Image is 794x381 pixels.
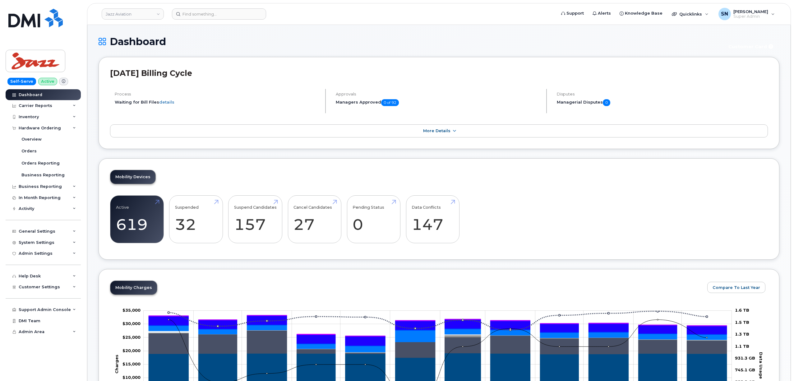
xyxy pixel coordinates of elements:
[723,41,779,52] button: Customer Card
[381,99,399,106] span: 0 of 92
[122,348,141,353] tspan: $20,000
[149,315,727,337] g: PST
[336,92,541,96] h4: Approvals
[110,68,768,78] h2: [DATE] Billing Cycle
[99,36,720,47] h1: Dashboard
[115,99,320,105] li: Waiting for Bill Files
[159,100,174,105] a: details
[735,320,749,325] tspan: 1.5 TB
[557,99,768,106] h5: Managerial Disputes
[122,308,141,313] g: $0
[122,375,141,380] tspan: $10,000
[603,99,610,106] span: 0
[114,355,119,374] tspan: Charges
[122,308,141,313] tspan: $35,000
[293,199,335,240] a: Cancel Candidates 27
[122,375,141,380] g: $0
[122,361,141,366] g: $0
[175,199,217,240] a: Suspended 32
[122,348,141,353] g: $0
[735,367,755,372] tspan: 745.1 GB
[122,361,141,366] tspan: $15,000
[122,335,141,340] g: $0
[423,128,450,133] span: More Details
[122,321,141,326] tspan: $30,000
[412,199,454,240] a: Data Conflicts 147
[234,199,277,240] a: Suspend Candidates 157
[707,282,765,293] button: Compare To Last Year
[149,316,727,345] g: HST
[735,343,749,348] tspan: 1.1 TB
[122,321,141,326] g: $0
[353,199,395,240] a: Pending Status 0
[759,352,764,379] tspan: Data Usage
[122,335,141,340] tspan: $25,000
[735,355,755,360] tspan: 931.3 GB
[110,170,155,184] a: Mobility Devices
[149,325,727,352] g: Features
[735,308,749,313] tspan: 1.6 TB
[336,99,541,106] h5: Managers Approved
[735,332,749,337] tspan: 1.3 TB
[115,92,320,96] h4: Process
[713,285,760,290] span: Compare To Last Year
[116,199,158,240] a: Active 619
[110,281,157,295] a: Mobility Charges
[149,330,727,358] g: Roaming
[557,92,768,96] h4: Disputes
[149,315,727,336] g: QST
